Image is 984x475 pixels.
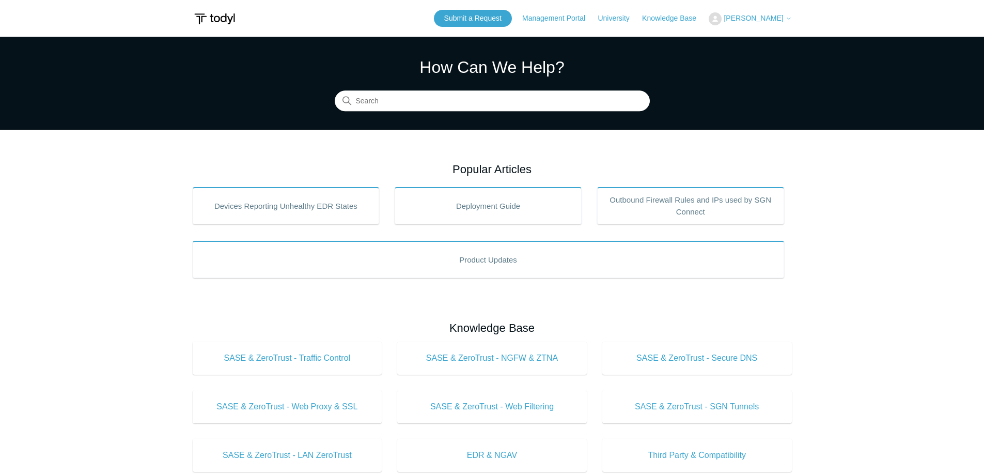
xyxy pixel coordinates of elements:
a: SASE & ZeroTrust - SGN Tunnels [602,390,792,423]
span: SASE & ZeroTrust - LAN ZeroTrust [208,449,367,462]
a: SASE & ZeroTrust - NGFW & ZTNA [397,342,587,375]
a: Devices Reporting Unhealthy EDR States [193,187,380,224]
a: SASE & ZeroTrust - Secure DNS [602,342,792,375]
input: Search [335,91,650,112]
a: Knowledge Base [642,13,707,24]
a: Third Party & Compatibility [602,439,792,472]
a: Deployment Guide [395,187,582,224]
h2: Popular Articles [193,161,792,178]
span: SASE & ZeroTrust - NGFW & ZTNA [413,352,571,364]
a: EDR & NGAV [397,439,587,472]
a: SASE & ZeroTrust - LAN ZeroTrust [193,439,382,472]
a: University [598,13,639,24]
img: Todyl Support Center Help Center home page [193,9,237,28]
a: SASE & ZeroTrust - Web Proxy & SSL [193,390,382,423]
button: [PERSON_NAME] [709,12,791,25]
a: SASE & ZeroTrust - Web Filtering [397,390,587,423]
span: SASE & ZeroTrust - Traffic Control [208,352,367,364]
span: SASE & ZeroTrust - Web Filtering [413,401,571,413]
span: Third Party & Compatibility [618,449,776,462]
h1: How Can We Help? [335,55,650,80]
span: SASE & ZeroTrust - Web Proxy & SSL [208,401,367,413]
a: Submit a Request [434,10,512,27]
a: Outbound Firewall Rules and IPs used by SGN Connect [597,187,784,224]
a: Product Updates [193,241,784,278]
h2: Knowledge Base [193,319,792,336]
a: SASE & ZeroTrust - Traffic Control [193,342,382,375]
span: SASE & ZeroTrust - SGN Tunnels [618,401,776,413]
span: [PERSON_NAME] [724,14,783,22]
span: SASE & ZeroTrust - Secure DNS [618,352,776,364]
a: Management Portal [522,13,596,24]
span: EDR & NGAV [413,449,571,462]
